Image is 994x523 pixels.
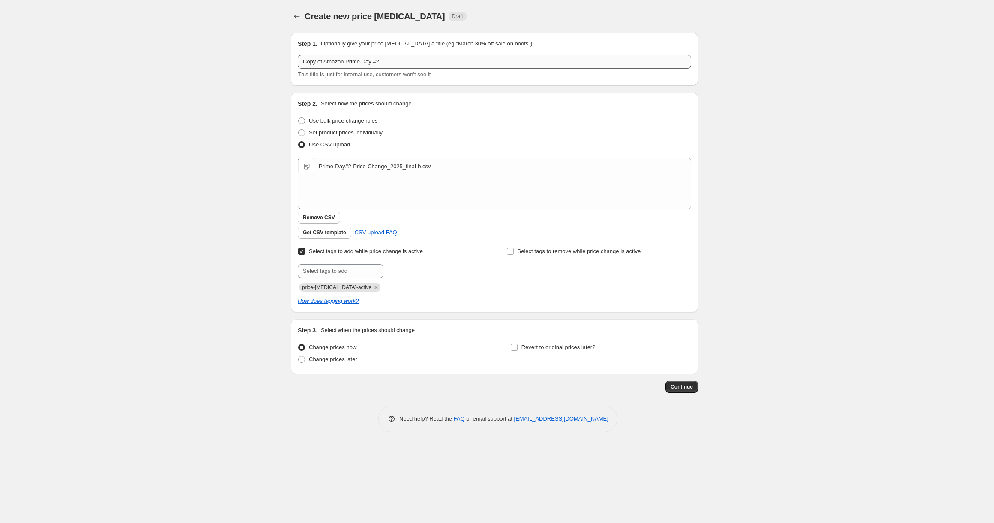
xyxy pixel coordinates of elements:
span: Change prices later [309,356,357,362]
span: Get CSV template [303,229,346,236]
span: price-change-job-active [302,284,371,290]
span: Draft [452,13,463,20]
span: Change prices now [309,344,356,350]
span: CSV upload FAQ [355,228,397,237]
a: CSV upload FAQ [350,226,402,239]
a: FAQ [454,415,465,422]
span: Use CSV upload [309,141,350,148]
span: Continue [671,383,693,390]
h2: Step 1. [298,39,317,48]
span: Select tags to add while price change is active [309,248,423,254]
span: This title is just for internal use, customers won't see it [298,71,431,78]
input: 30% off holiday sale [298,55,691,69]
button: Remove price-change-job-active [372,284,380,291]
span: Revert to original prices later? [521,344,596,350]
a: How does tagging work? [298,298,359,304]
span: Select tags to remove while price change is active [518,248,641,254]
p: Select how the prices should change [321,99,412,108]
p: Select when the prices should change [321,326,415,335]
span: or email support at [465,415,514,422]
h2: Step 2. [298,99,317,108]
span: Create new price [MEDICAL_DATA] [305,12,445,21]
span: Use bulk price change rules [309,117,377,124]
h2: Step 3. [298,326,317,335]
span: Remove CSV [303,214,335,221]
p: Optionally give your price [MEDICAL_DATA] a title (eg "March 30% off sale on boots") [321,39,532,48]
button: Price change jobs [291,10,303,22]
span: Need help? Read the [399,415,454,422]
button: Get CSV template [298,227,351,239]
span: Set product prices individually [309,129,383,136]
input: Select tags to add [298,264,383,278]
a: [EMAIL_ADDRESS][DOMAIN_NAME] [514,415,608,422]
div: Prime-Day#2-Price-Change_2025_final-b.csv [319,162,431,171]
button: Continue [665,381,698,393]
button: Remove CSV [298,212,340,224]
